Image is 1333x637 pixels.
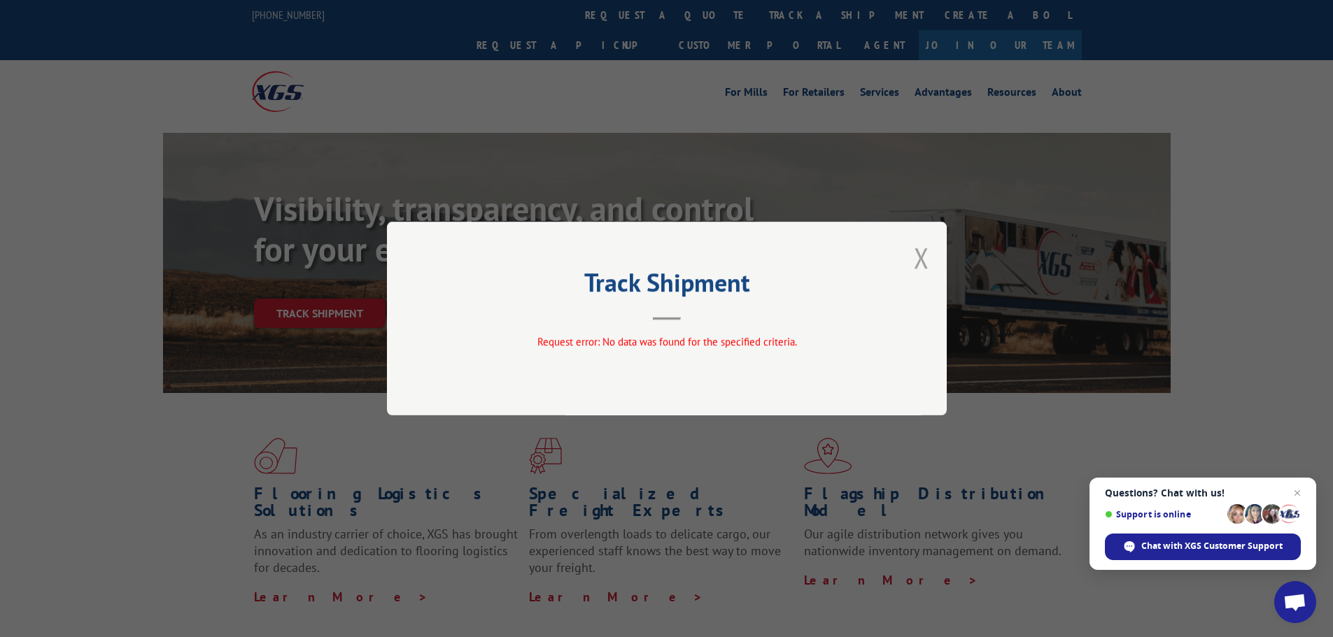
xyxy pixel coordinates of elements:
span: Questions? Chat with us! [1105,487,1301,499]
div: Chat with XGS Customer Support [1105,534,1301,560]
div: Open chat [1274,581,1316,623]
span: Close chat [1289,485,1306,501]
span: Request error: No data was found for the specified criteria. [537,335,796,348]
h2: Track Shipment [457,273,877,299]
span: Chat with XGS Customer Support [1141,540,1283,552]
button: Close modal [914,239,929,276]
span: Support is online [1105,509,1222,520]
